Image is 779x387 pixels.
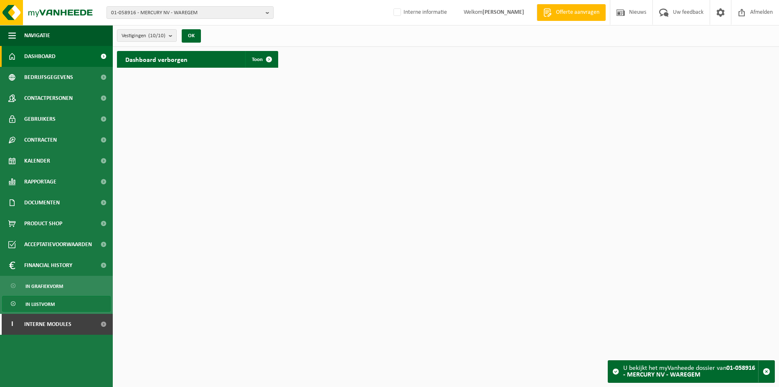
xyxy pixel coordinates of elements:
[24,46,56,67] span: Dashboard
[24,109,56,130] span: Gebruikers
[623,365,755,378] strong: 01-058916 - MERCURY NV - WAREGEM
[25,278,63,294] span: In grafiekvorm
[24,213,62,234] span: Product Shop
[111,7,262,19] span: 01-058916 - MERCURY NV - WAREGEM
[24,67,73,88] span: Bedrijfsgegevens
[24,314,71,335] span: Interne modules
[24,88,73,109] span: Contactpersonen
[117,51,196,67] h2: Dashboard verborgen
[24,255,72,276] span: Financial History
[392,6,447,19] label: Interne informatie
[24,150,50,171] span: Kalender
[122,30,165,42] span: Vestigingen
[623,361,758,382] div: U bekijkt het myVanheede dossier van
[537,4,606,21] a: Offerte aanvragen
[107,6,274,19] button: 01-058916 - MERCURY NV - WAREGEM
[24,234,92,255] span: Acceptatievoorwaarden
[245,51,277,68] a: Toon
[24,25,50,46] span: Navigatie
[2,278,111,294] a: In grafiekvorm
[554,8,601,17] span: Offerte aanvragen
[252,57,263,62] span: Toon
[148,33,165,38] count: (10/10)
[24,171,56,192] span: Rapportage
[117,29,177,42] button: Vestigingen(10/10)
[182,29,201,43] button: OK
[24,192,60,213] span: Documenten
[2,296,111,312] a: In lijstvorm
[8,314,16,335] span: I
[24,130,57,150] span: Contracten
[25,296,55,312] span: In lijstvorm
[482,9,524,15] strong: [PERSON_NAME]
